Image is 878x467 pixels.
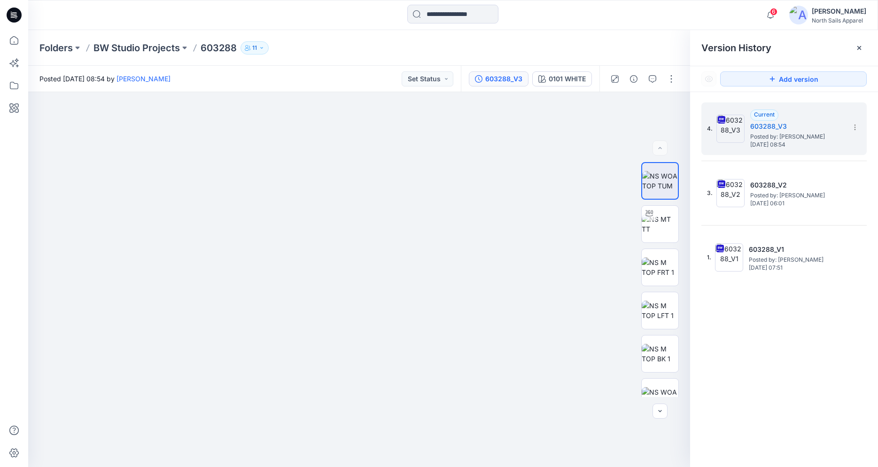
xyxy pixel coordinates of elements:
span: 3. [707,189,713,197]
span: Posted by: Kapila Kothalawala [750,191,844,200]
span: [DATE] 07:51 [749,265,843,271]
h5: 603288_V2 [750,179,844,191]
span: 1. [707,253,711,262]
span: Posted [DATE] 08:54 by [39,74,171,84]
span: Version History [701,42,771,54]
span: 4. [707,125,713,133]
button: 603288_V3 [469,71,528,86]
img: 603288_V2 [716,179,745,207]
img: 603288_V3 [716,115,745,143]
h5: 603288_V3 [750,121,844,132]
img: 603288_V1 [715,243,743,272]
img: NS MT TT [642,214,678,234]
div: North Sails Apparel [812,17,866,24]
img: NS M TOP FRT 1 [642,257,678,277]
span: Posted by: Kapila Kothalawala [750,132,844,141]
img: NS M TOP BK 1 [642,344,678,364]
h5: 603288_V1 [749,244,843,255]
span: Current [754,111,775,118]
button: Add version [720,71,867,86]
p: 603288 [201,41,237,54]
button: Show Hidden Versions [701,71,716,86]
span: 6 [770,8,777,16]
img: avatar [789,6,808,24]
button: Details [626,71,641,86]
button: Close [855,44,863,52]
img: NS M TOP LFT 1 [642,301,678,320]
span: [DATE] 06:01 [750,200,844,207]
div: [PERSON_NAME] [812,6,866,17]
div: 0101 WHITE [549,74,586,84]
a: Folders [39,41,73,54]
a: BW Studio Projects [93,41,180,54]
a: [PERSON_NAME] [117,75,171,83]
p: 11 [252,43,257,53]
span: [DATE] 08:54 [750,141,844,148]
button: 11 [241,41,269,54]
img: NS WOA TOP FRT [642,387,678,407]
button: 0101 WHITE [532,71,592,86]
div: 603288_V3 [485,74,522,84]
img: NS WOA TOP TUM [642,171,678,191]
span: Posted by: Kapila Kothalawala [749,255,843,265]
